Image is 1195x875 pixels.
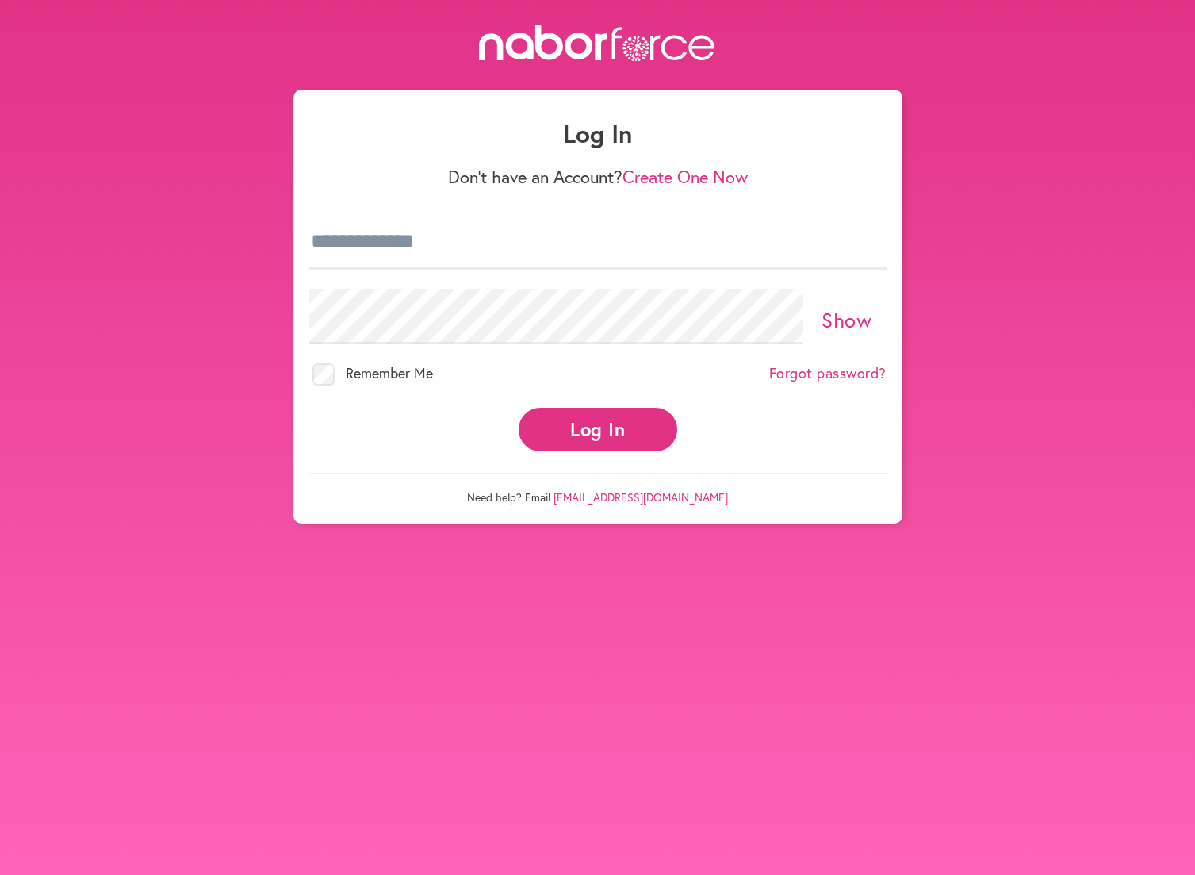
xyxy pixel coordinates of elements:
a: Forgot password? [769,365,887,382]
p: Need help? Email [309,473,887,505]
h1: Log In [309,118,887,148]
a: [EMAIL_ADDRESS][DOMAIN_NAME] [553,489,728,505]
p: Don't have an Account? [309,167,887,187]
a: Create One Now [622,165,748,188]
button: Log In [519,408,677,451]
span: Remember Me [346,363,433,382]
a: Show [822,306,871,333]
